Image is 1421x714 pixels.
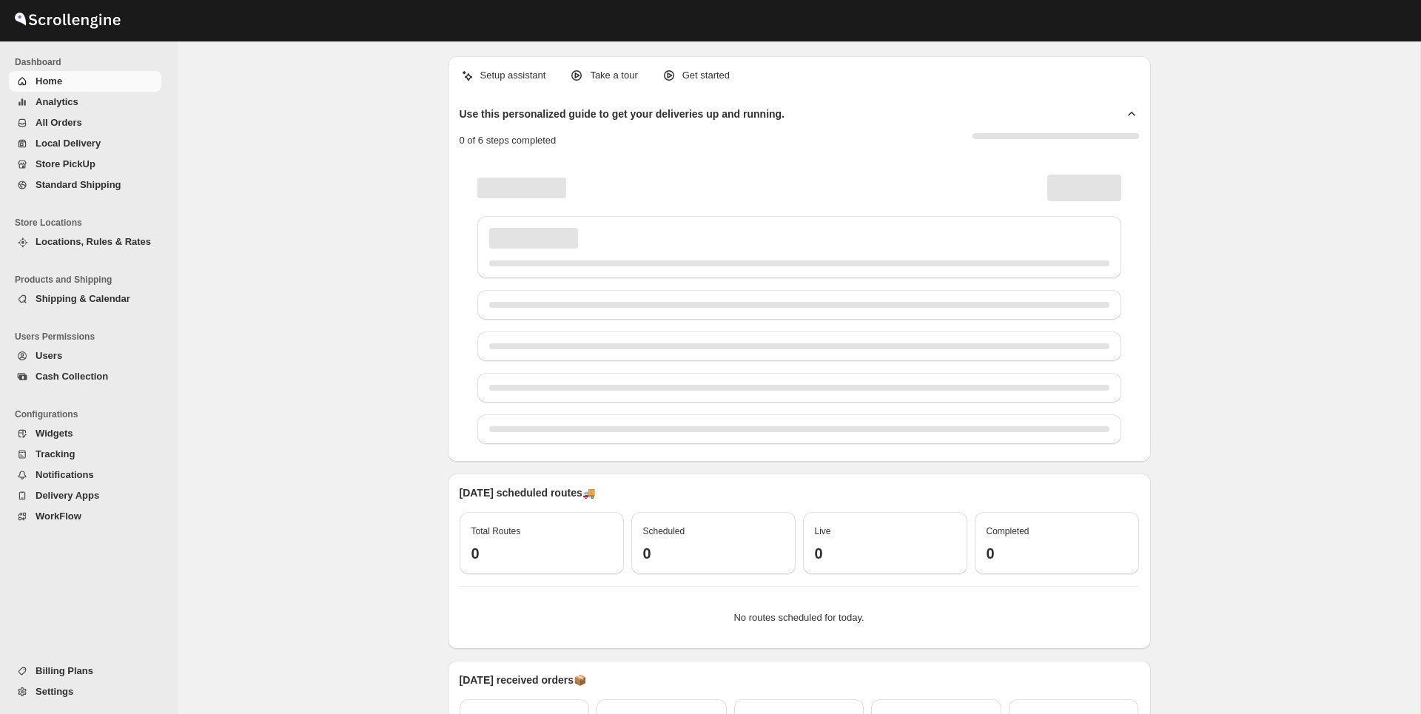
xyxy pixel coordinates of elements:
[36,117,82,128] span: All Orders
[36,293,130,304] span: Shipping & Calendar
[471,545,612,562] h3: 0
[9,71,161,92] button: Home
[36,665,93,676] span: Billing Plans
[815,545,955,562] h3: 0
[36,448,75,459] span: Tracking
[15,274,167,286] span: Products and Shipping
[36,350,62,361] span: Users
[9,444,161,465] button: Tracking
[36,96,78,107] span: Analytics
[643,545,784,562] h3: 0
[9,485,161,506] button: Delivery Apps
[9,232,161,252] button: Locations, Rules & Rates
[36,469,94,480] span: Notifications
[9,423,161,444] button: Widgets
[460,107,785,121] h2: Use this personalized guide to get your deliveries up and running.
[815,526,831,536] span: Live
[987,526,1029,536] span: Completed
[36,138,101,149] span: Local Delivery
[36,75,62,87] span: Home
[9,681,161,702] button: Settings
[9,366,161,387] button: Cash Collection
[460,133,557,148] p: 0 of 6 steps completed
[9,661,161,681] button: Billing Plans
[987,545,1127,562] h3: 0
[36,428,73,439] span: Widgets
[9,112,161,133] button: All Orders
[9,465,161,485] button: Notifications
[9,346,161,366] button: Users
[9,506,161,527] button: WorkFlow
[643,526,685,536] span: Scheduled
[36,490,99,501] span: Delivery Apps
[15,331,167,343] span: Users Permissions
[36,511,81,522] span: WorkFlow
[36,371,108,382] span: Cash Collection
[36,179,121,190] span: Standard Shipping
[9,289,161,309] button: Shipping & Calendar
[460,673,1139,687] p: [DATE] received orders 📦
[682,68,730,83] p: Get started
[480,68,546,83] p: Setup assistant
[590,68,637,83] p: Take a tour
[471,526,521,536] span: Total Routes
[471,610,1127,625] p: No routes scheduled for today.
[15,408,167,420] span: Configurations
[460,485,1139,500] p: [DATE] scheduled routes 🚚
[36,686,73,697] span: Settings
[460,160,1139,450] div: Page loading
[9,92,161,112] button: Analytics
[36,158,95,169] span: Store PickUp
[36,236,151,247] span: Locations, Rules & Rates
[15,56,167,68] span: Dashboard
[15,217,167,229] span: Store Locations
